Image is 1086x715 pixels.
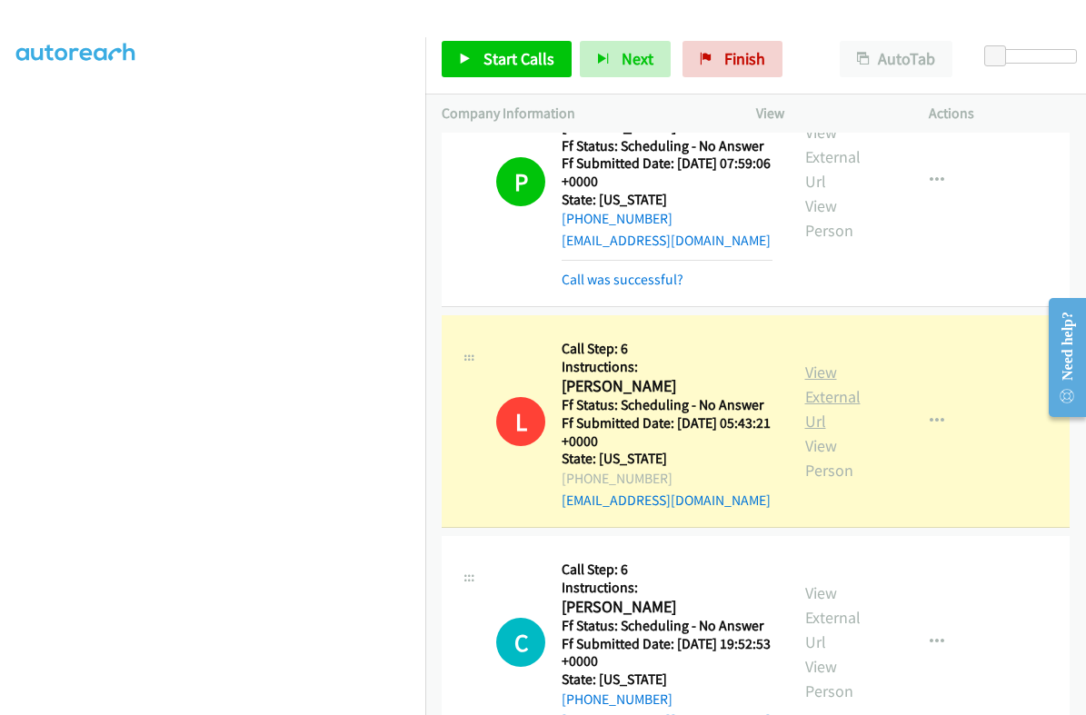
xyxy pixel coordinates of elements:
p: View [756,103,897,124]
a: View External Url [805,362,861,432]
h5: Ff Status: Scheduling - No Answer [562,396,772,414]
a: Start Calls [442,41,572,77]
h5: Ff Submitted Date: [DATE] 19:52:53 +0000 [562,635,772,670]
h1: C [496,618,545,667]
a: [EMAIL_ADDRESS][DOMAIN_NAME] [562,492,771,509]
a: [PHONE_NUMBER] [562,690,673,708]
a: View Person [805,656,853,701]
h5: Ff Submitted Date: [DATE] 05:43:21 +0000 [562,414,772,450]
span: Start Calls [483,48,554,69]
a: Finish [682,41,782,77]
span: Finish [724,48,765,69]
h5: Call Step: 6 [562,561,772,579]
button: Next [580,41,671,77]
button: AutoTab [840,41,952,77]
a: View Person [805,435,853,481]
h2: [PERSON_NAME] [562,597,772,618]
h5: Call Step: 6 [562,340,772,358]
a: Call was successful? [562,271,683,288]
h5: State: [US_STATE] [562,450,772,468]
a: [PHONE_NUMBER] [562,210,673,227]
h1: P [496,157,545,206]
h5: State: [US_STATE] [562,191,772,209]
span: Next [622,48,653,69]
h5: Ff Submitted Date: [DATE] 07:59:06 +0000 [562,154,772,190]
div: [PHONE_NUMBER] [562,468,772,490]
h2: [PERSON_NAME] [562,376,772,397]
a: View External Url [805,582,861,652]
p: Actions [929,103,1070,124]
h5: Ff Status: Scheduling - No Answer [562,137,772,155]
h5: Instructions: [562,579,772,597]
p: Company Information [442,103,723,124]
h5: Instructions: [562,358,772,376]
h5: State: [US_STATE] [562,670,772,689]
a: View Person [805,195,853,241]
iframe: Resource Center [1033,285,1086,430]
h5: Ff Status: Scheduling - No Answer [562,617,772,635]
a: View External Url [805,122,861,192]
a: [EMAIL_ADDRESS][DOMAIN_NAME] [562,232,771,249]
h1: L [496,397,545,446]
